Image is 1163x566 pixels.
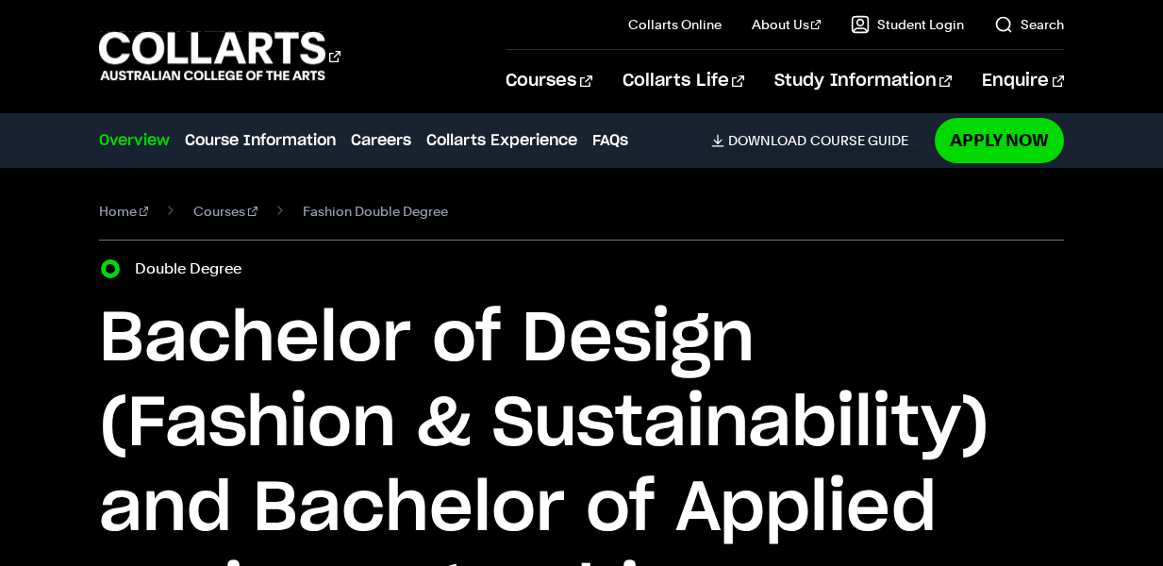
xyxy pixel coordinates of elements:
[994,15,1064,34] a: Search
[135,256,253,282] label: Double Degree
[193,198,258,225] a: Courses
[774,50,952,112] a: Study Information
[711,132,923,149] a: DownloadCourse Guide
[506,50,591,112] a: Courses
[935,118,1064,162] a: Apply Now
[623,50,744,112] a: Collarts Life
[982,50,1064,112] a: Enquire
[99,198,149,225] a: Home
[592,129,628,152] a: FAQs
[99,29,341,83] div: Go to homepage
[851,15,964,34] a: Student Login
[99,129,170,152] a: Overview
[426,129,577,152] a: Collarts Experience
[752,15,822,34] a: About Us
[728,132,806,149] span: Download
[185,129,336,152] a: Course Information
[628,15,722,34] a: Collarts Online
[303,198,448,225] span: Fashion Double Degree
[351,129,411,152] a: Careers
